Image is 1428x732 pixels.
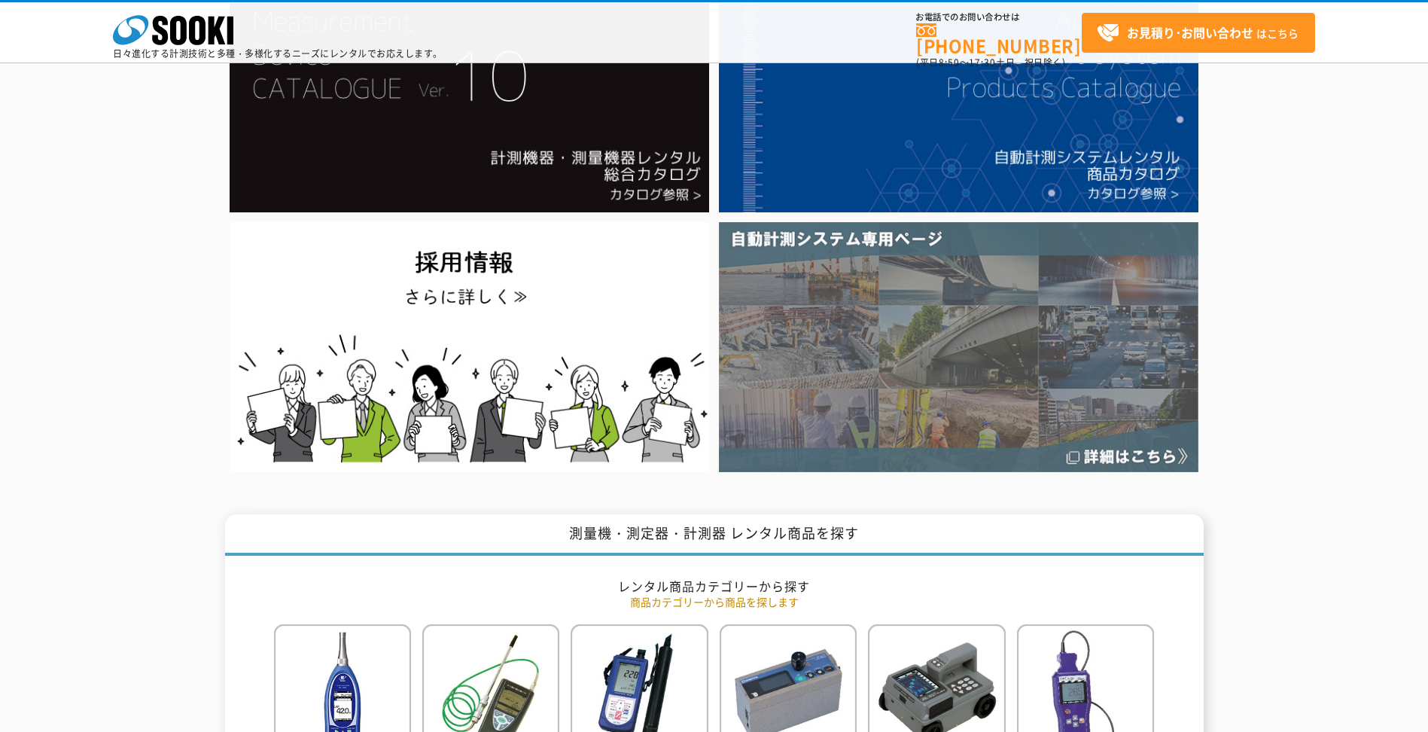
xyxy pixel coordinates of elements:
[274,594,1155,610] p: 商品カテゴリーから商品を探します
[113,49,443,58] p: 日々進化する計測技術と多種・多様化するニーズにレンタルでお応えします。
[1097,22,1299,44] span: はこちら
[916,13,1082,22] span: お電話でのお問い合わせは
[274,578,1155,594] h2: レンタル商品カテゴリーから探す
[230,222,709,471] img: SOOKI recruit
[719,222,1198,471] img: 自動計測システム専用ページ
[916,56,1065,69] span: (平日 ～ 土日、祝日除く)
[916,23,1082,54] a: [PHONE_NUMBER]
[1127,23,1253,41] strong: お見積り･お問い合わせ
[1082,13,1315,53] a: お見積り･お問い合わせはこちら
[969,56,996,69] span: 17:30
[939,56,960,69] span: 8:50
[225,514,1204,556] h1: 測量機・測定器・計測器 レンタル商品を探す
